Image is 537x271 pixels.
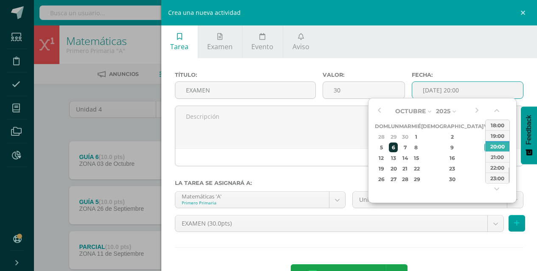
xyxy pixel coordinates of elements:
div: 20 [389,164,398,173]
div: 9 [427,142,478,152]
input: Fecha de entrega [412,82,523,98]
th: Dom [375,121,388,131]
div: 21:00 [486,151,509,162]
div: 13 [389,153,398,163]
div: 18:00 [486,120,509,130]
div: Primero Primaria [182,200,323,206]
a: Unidad 4 [353,192,523,208]
div: 23:00 [486,173,509,183]
a: Evento [242,25,283,58]
div: 7 [400,142,410,152]
th: Mar [399,121,411,131]
span: Examen [207,42,233,51]
div: 21 [400,164,410,173]
div: 27 [389,174,398,184]
div: 3 [484,132,492,142]
span: Unidad 4 [359,192,500,208]
div: 30 [427,174,478,184]
div: 5 [376,142,387,152]
th: Lun [388,121,399,131]
div: 26 [376,174,387,184]
a: Matemáticas 'A'Primero Primaria [175,192,346,208]
a: Aviso [283,25,318,58]
div: 29 [389,132,398,142]
div: 1 [412,132,420,142]
div: 30 [400,132,410,142]
div: 29 [412,174,420,184]
div: 19 [376,164,387,173]
div: 17 [484,153,492,163]
label: Valor: [323,72,405,78]
div: 28 [376,132,387,142]
th: [DEMOGRAPHIC_DATA] [421,121,484,131]
div: 15 [412,153,420,163]
label: Fecha: [412,72,523,78]
div: 14 [400,153,410,163]
span: Octubre [395,107,426,115]
div: 16 [427,153,478,163]
div: 28 [400,174,410,184]
a: EXAMEN (30.0pts) [175,215,504,232]
th: Vie [484,121,493,131]
div: 23 [427,164,478,173]
span: Tarea [170,42,188,51]
div: 12 [376,153,387,163]
div: 19:00 [486,130,509,141]
th: Mié [411,121,421,131]
div: 20:00 [486,141,509,151]
span: Aviso [292,42,309,51]
a: Examen [198,25,242,58]
div: 8 [412,142,420,152]
label: La tarea se asignará a: [175,180,524,186]
span: Feedback [525,115,533,145]
label: Título: [175,72,316,78]
button: Feedback - Mostrar encuesta [521,106,537,164]
div: 6 [389,142,398,152]
input: Título [175,82,316,98]
span: 2025 [436,107,450,115]
input: Puntos máximos [323,82,404,98]
div: Matemáticas 'A' [182,192,323,200]
a: Tarea [161,25,198,58]
div: 24 [484,164,492,173]
div: 10 [484,142,492,152]
span: Evento [251,42,273,51]
span: EXAMEN (30.0pts) [182,215,481,232]
div: 31 [484,174,492,184]
div: 2 [427,132,478,142]
div: 22 [412,164,420,173]
div: 22:00 [486,162,509,173]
